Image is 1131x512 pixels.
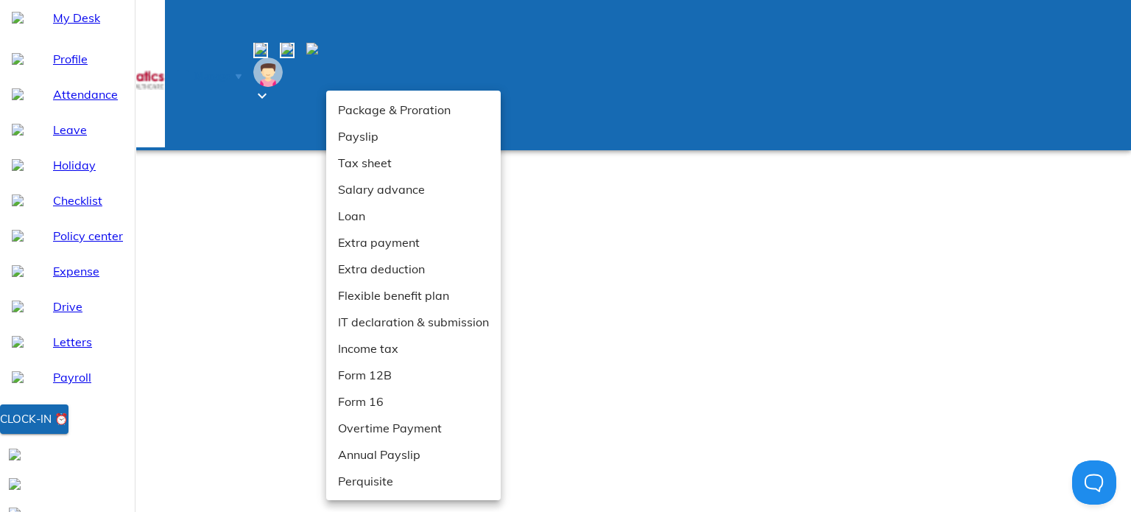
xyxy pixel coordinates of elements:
[326,229,501,256] li: Extra payment
[326,97,501,123] li: Package & Proration
[326,309,501,335] li: IT declaration & submission
[326,150,501,176] li: Tax sheet
[326,282,501,309] li: Flexible benefit plan
[326,468,501,494] li: Perquisite
[326,415,501,441] li: Overtime Payment
[326,441,501,468] li: Annual Payslip
[326,203,501,229] li: Loan
[326,335,501,362] li: Income tax
[326,362,501,388] li: Form 12B
[326,388,501,415] li: Form 16
[326,256,501,282] li: Extra deduction
[326,123,501,150] li: Payslip
[326,176,501,203] li: Salary advance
